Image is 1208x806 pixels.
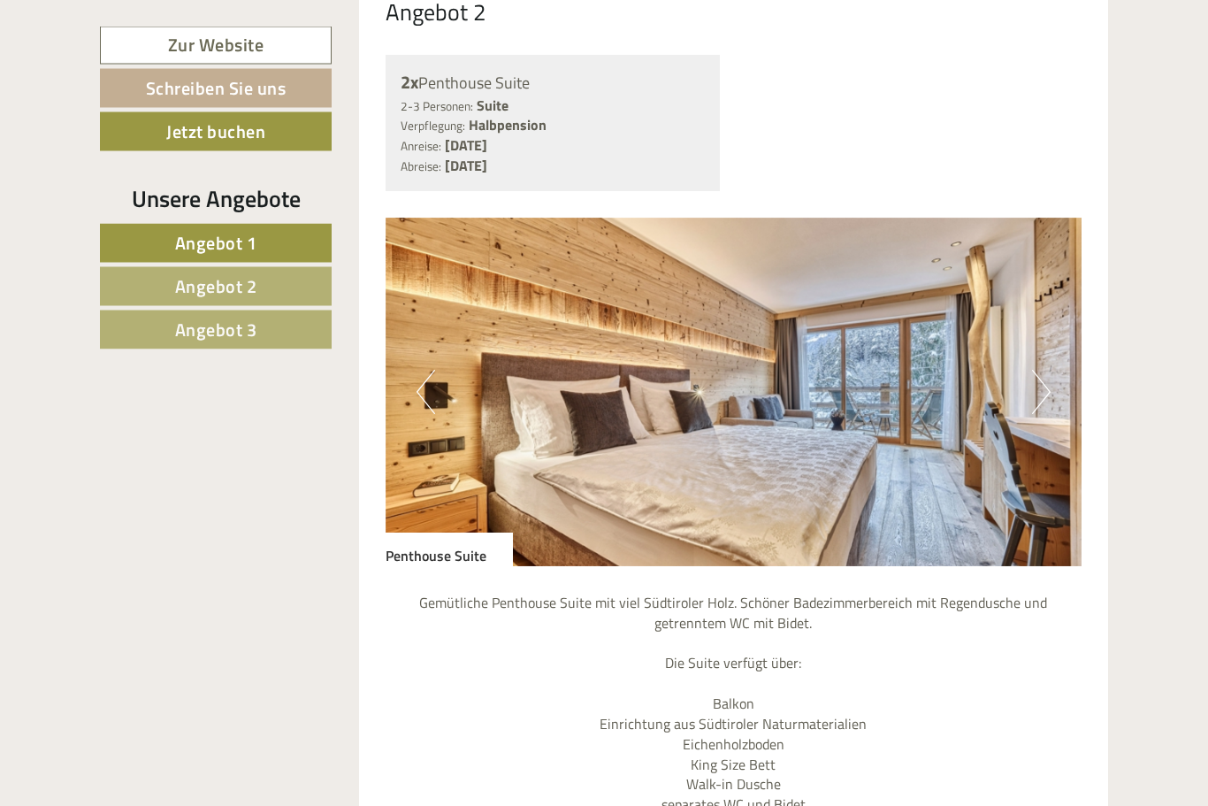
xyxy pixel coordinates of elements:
b: [DATE] [445,135,487,157]
button: Senden [583,458,697,497]
button: Previous [417,371,435,415]
div: Mittwoch [303,13,394,43]
b: Halbpension [469,115,547,136]
a: Schreiben Sie uns [100,69,332,108]
div: Guten Tag, wie können wir Ihnen helfen? [13,48,282,102]
a: Jetzt buchen [100,112,332,151]
img: image [386,219,1082,567]
button: Next [1032,371,1051,415]
small: Verpflegung: [401,118,465,135]
span: Angebot 3 [175,316,257,343]
div: Penthouse Suite [401,71,706,96]
small: Abreise: [401,158,441,176]
b: [DATE] [445,156,487,177]
small: Anreise: [401,138,441,156]
a: Zur Website [100,27,332,65]
span: Angebot 1 [175,229,257,257]
small: 22:19 [27,86,273,98]
small: 2-3 Personen: [401,98,473,116]
div: Penthouse Suite [386,533,513,567]
span: Angebot 2 [175,273,257,300]
div: Unsere Angebote [100,182,332,215]
b: 2x [401,69,418,96]
div: [GEOGRAPHIC_DATA] [27,51,273,65]
b: Suite [477,96,508,117]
